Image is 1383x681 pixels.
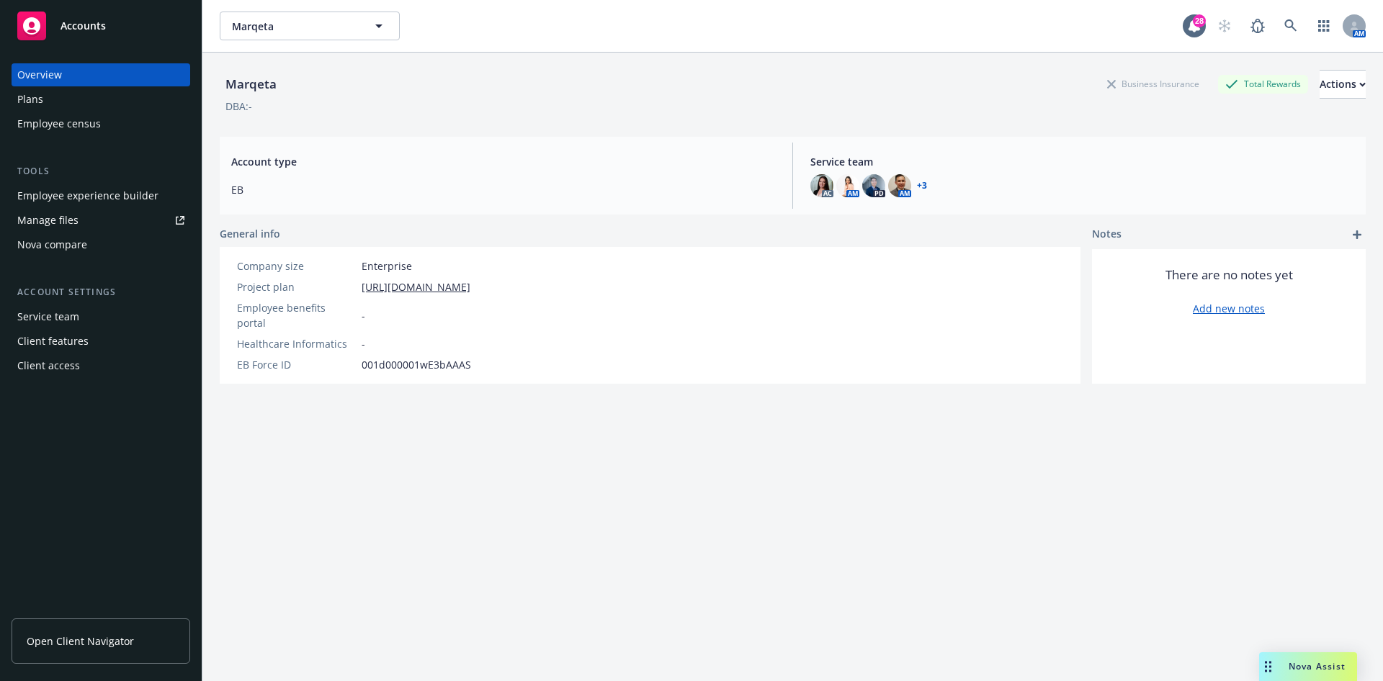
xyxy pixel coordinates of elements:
a: Report a Bug [1243,12,1272,40]
div: Marqeta [220,75,282,94]
a: +3 [917,181,927,190]
div: Healthcare Informatics [237,336,356,351]
a: Accounts [12,6,190,46]
a: Search [1276,12,1305,40]
a: Overview [12,63,190,86]
div: Employee census [17,112,101,135]
div: Service team [17,305,79,328]
div: Tools [12,164,190,179]
div: 28 [1193,14,1206,27]
img: photo [862,174,885,197]
img: photo [888,174,911,197]
span: 001d000001wE3bAAAS [362,357,471,372]
img: photo [836,174,859,197]
div: Plans [17,88,43,111]
span: Accounts [61,20,106,32]
span: Notes [1092,226,1122,243]
div: Overview [17,63,62,86]
div: Total Rewards [1218,75,1308,93]
a: Employee experience builder [12,184,190,207]
span: Open Client Navigator [27,633,134,649]
a: Employee census [12,112,190,135]
a: Start snowing [1210,12,1239,40]
a: Plans [12,88,190,111]
div: Account settings [12,285,190,299]
span: EB [231,182,775,197]
img: photo [810,174,833,197]
a: Service team [12,305,190,328]
span: - [362,336,365,351]
button: Actions [1320,70,1366,99]
div: Client features [17,330,89,353]
span: General info [220,226,280,241]
span: There are no notes yet [1165,266,1293,284]
div: Manage files [17,209,79,232]
a: [URL][DOMAIN_NAME] [362,279,470,294]
div: Business Insurance [1100,75,1207,93]
a: Add new notes [1193,301,1265,316]
div: Drag to move [1259,652,1277,681]
div: Nova compare [17,233,87,256]
a: Client access [12,354,190,377]
a: Manage files [12,209,190,232]
span: Nova Assist [1289,660,1346,672]
div: EB Force ID [237,357,356,372]
a: add [1348,226,1366,243]
span: Enterprise [362,258,412,274]
div: Actions [1320,71,1366,98]
a: Nova compare [12,233,190,256]
span: Service team [810,154,1354,169]
a: Switch app [1310,12,1338,40]
span: Account type [231,154,775,169]
div: Employee experience builder [17,184,158,207]
div: DBA: - [225,99,252,114]
a: Client features [12,330,190,353]
div: Company size [237,258,356,274]
div: Project plan [237,279,356,294]
button: Marqeta [220,12,400,40]
button: Nova Assist [1259,652,1357,681]
span: Marqeta [232,19,357,34]
div: Employee benefits portal [237,300,356,330]
div: Client access [17,354,80,377]
span: - [362,308,365,323]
